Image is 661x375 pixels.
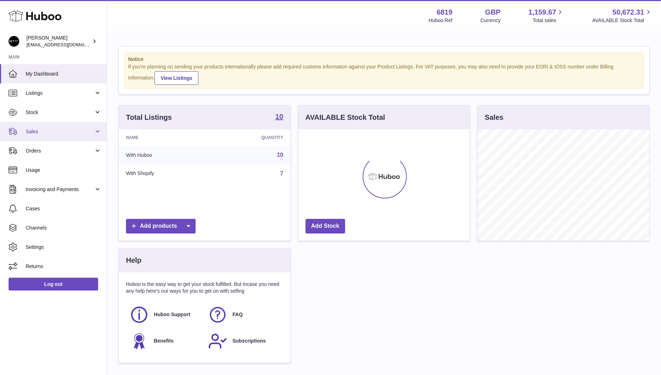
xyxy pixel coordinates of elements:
[26,42,105,47] span: [EMAIL_ADDRESS][DOMAIN_NAME]
[130,332,201,351] a: Benefits
[9,36,19,47] img: amar@mthk.com
[130,305,201,324] a: Huboo Support
[119,164,211,183] td: With Shopify
[211,129,290,146] th: Quantity
[529,7,565,24] a: 1,159.67 Total sales
[208,305,279,324] a: FAQ
[126,113,172,122] h3: Total Listings
[26,128,94,135] span: Sales
[306,113,385,122] h3: AVAILABLE Stock Total
[485,7,500,17] strong: GBP
[232,338,266,344] span: Subscriptions
[26,148,94,154] span: Orders
[126,219,196,233] a: Add products
[26,263,101,270] span: Returns
[529,7,556,17] span: 1,159.67
[26,35,91,48] div: [PERSON_NAME]
[155,71,198,85] a: View Listings
[119,146,211,164] td: With Huboo
[9,278,98,291] a: Log out
[119,129,211,146] th: Name
[26,186,94,193] span: Invoicing and Payments
[533,17,564,24] span: Total sales
[275,113,283,120] strong: 10
[26,167,101,174] span: Usage
[429,17,453,24] div: Huboo Ref
[128,56,640,63] strong: Notice
[26,109,94,116] span: Stock
[126,281,283,294] p: Huboo is the easy way to get your stock fulfilled. But incase you need any help here's our ways f...
[208,332,279,351] a: Subscriptions
[437,7,453,17] strong: 6819
[128,63,640,85] div: If you're planning on sending your products internationally please add required customs informati...
[592,7,652,24] a: 50,672.31 AVAILABLE Stock Total
[280,170,283,176] a: 7
[26,71,101,77] span: My Dashboard
[232,311,243,318] span: FAQ
[480,17,501,24] div: Currency
[306,219,345,233] a: Add Stock
[154,338,173,344] span: Benefits
[26,244,101,251] span: Settings
[26,205,101,212] span: Cases
[154,311,190,318] span: Huboo Support
[592,17,652,24] span: AVAILABLE Stock Total
[275,113,283,122] a: 10
[485,113,503,122] h3: Sales
[26,225,101,231] span: Channels
[26,90,94,97] span: Listings
[612,7,644,17] span: 50,672.31
[277,152,283,158] a: 10
[126,256,141,265] h3: Help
